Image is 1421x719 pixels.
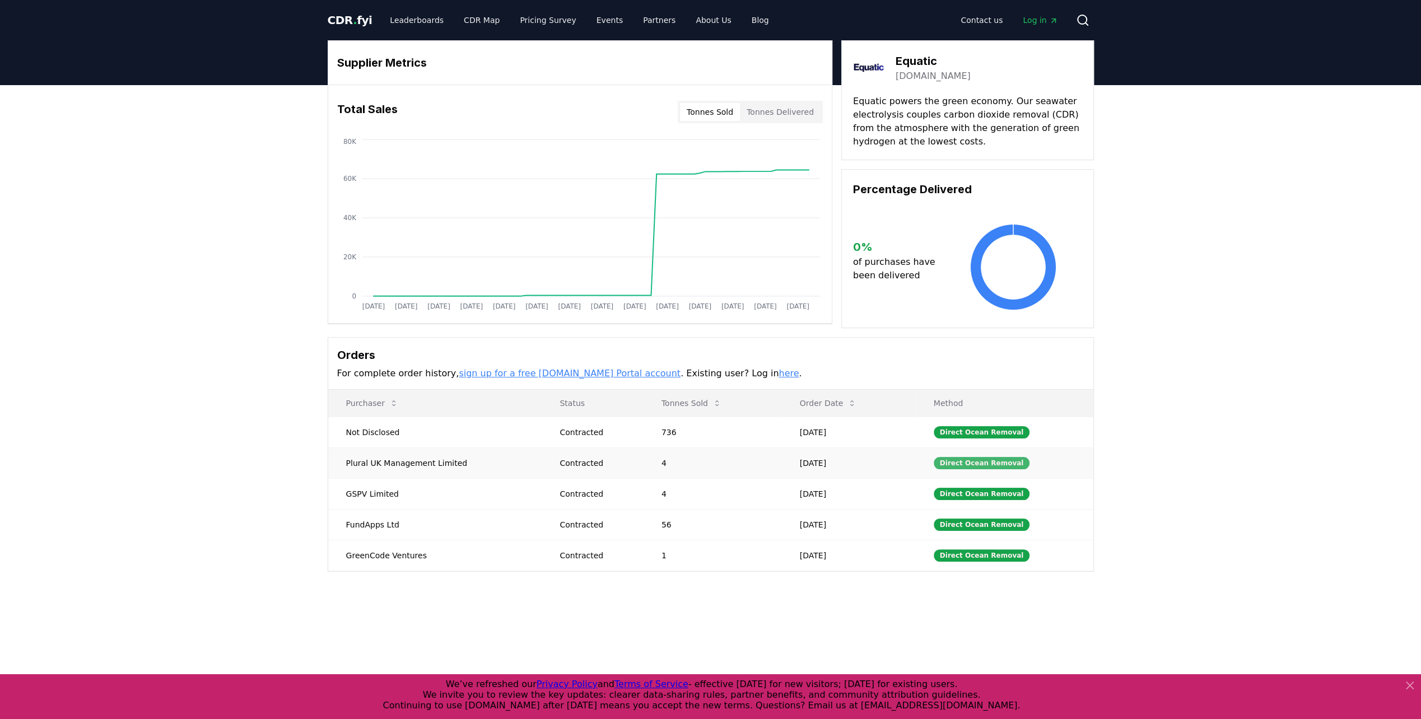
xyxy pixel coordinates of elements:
h3: Percentage Delivered [853,181,1082,198]
a: CDR.fyi [328,12,372,28]
div: Direct Ocean Removal [934,426,1030,438]
span: . [353,13,357,27]
td: FundApps Ltd [328,509,542,540]
td: [DATE] [782,447,916,478]
tspan: [DATE] [590,302,613,310]
a: About Us [687,10,740,30]
tspan: [DATE] [656,302,679,310]
td: 1 [644,540,782,571]
td: Not Disclosed [328,417,542,447]
tspan: [DATE] [362,302,385,310]
tspan: [DATE] [688,302,711,310]
a: Leaderboards [381,10,453,30]
button: Tonnes Sold [653,392,730,414]
div: Contracted [560,519,634,530]
h3: 0 % [853,239,944,255]
button: Tonnes Delivered [740,103,821,121]
div: Direct Ocean Removal [934,488,1030,500]
td: Plural UK Management Limited [328,447,542,478]
a: Blog [743,10,778,30]
p: Method [925,398,1084,409]
tspan: [DATE] [754,302,777,310]
tspan: [DATE] [460,302,483,310]
td: [DATE] [782,417,916,447]
tspan: [DATE] [721,302,744,310]
td: 4 [644,447,782,478]
tspan: [DATE] [623,302,646,310]
a: sign up for a free [DOMAIN_NAME] Portal account [459,368,681,379]
td: 736 [644,417,782,447]
tspan: 60K [343,175,356,183]
a: Events [588,10,632,30]
a: Partners [634,10,684,30]
tspan: 80K [343,138,356,146]
tspan: [DATE] [427,302,450,310]
span: CDR fyi [328,13,372,27]
td: [DATE] [782,540,916,571]
nav: Main [381,10,777,30]
a: Log in [1014,10,1066,30]
h3: Orders [337,347,1084,363]
td: 56 [644,509,782,540]
button: Purchaser [337,392,407,414]
td: GreenCode Ventures [328,540,542,571]
tspan: [DATE] [492,302,515,310]
p: Status [551,398,634,409]
div: Contracted [560,550,634,561]
img: Equatic-logo [853,52,884,83]
p: For complete order history, . Existing user? Log in . [337,367,1084,380]
div: Contracted [560,488,634,499]
div: Contracted [560,427,634,438]
p: of purchases have been delivered [853,255,944,282]
td: GSPV Limited [328,478,542,509]
button: Tonnes Sold [680,103,740,121]
a: here [779,368,799,379]
a: [DOMAIN_NAME] [896,69,971,83]
tspan: 20K [343,253,356,261]
tspan: [DATE] [525,302,548,310]
tspan: [DATE] [558,302,581,310]
div: Contracted [560,457,634,469]
div: Direct Ocean Removal [934,457,1030,469]
tspan: 0 [352,292,356,300]
div: Direct Ocean Removal [934,549,1030,562]
a: Pricing Survey [511,10,585,30]
a: CDR Map [455,10,509,30]
a: Contact us [952,10,1012,30]
td: [DATE] [782,509,916,540]
h3: Supplier Metrics [337,54,823,71]
nav: Main [952,10,1066,30]
div: Direct Ocean Removal [934,519,1030,531]
h3: Equatic [896,53,971,69]
tspan: [DATE] [394,302,417,310]
td: 4 [644,478,782,509]
p: Equatic powers the green economy. Our seawater electrolysis couples carbon dioxide removal (CDR) ... [853,95,1082,148]
span: Log in [1023,15,1057,26]
td: [DATE] [782,478,916,509]
h3: Total Sales [337,101,398,123]
tspan: 40K [343,214,356,222]
button: Order Date [791,392,866,414]
tspan: [DATE] [786,302,809,310]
